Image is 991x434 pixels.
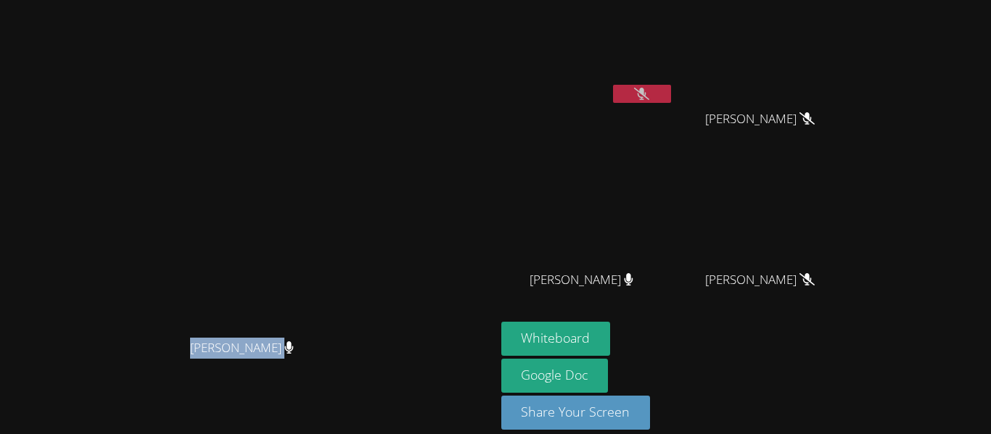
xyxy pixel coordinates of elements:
span: [PERSON_NAME] [190,338,294,359]
button: Share Your Screen [501,396,651,430]
button: Whiteboard [501,322,611,356]
span: [PERSON_NAME] [530,270,633,291]
span: [PERSON_NAME] [705,109,815,130]
a: Google Doc [501,359,609,393]
span: [PERSON_NAME] [705,270,815,291]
